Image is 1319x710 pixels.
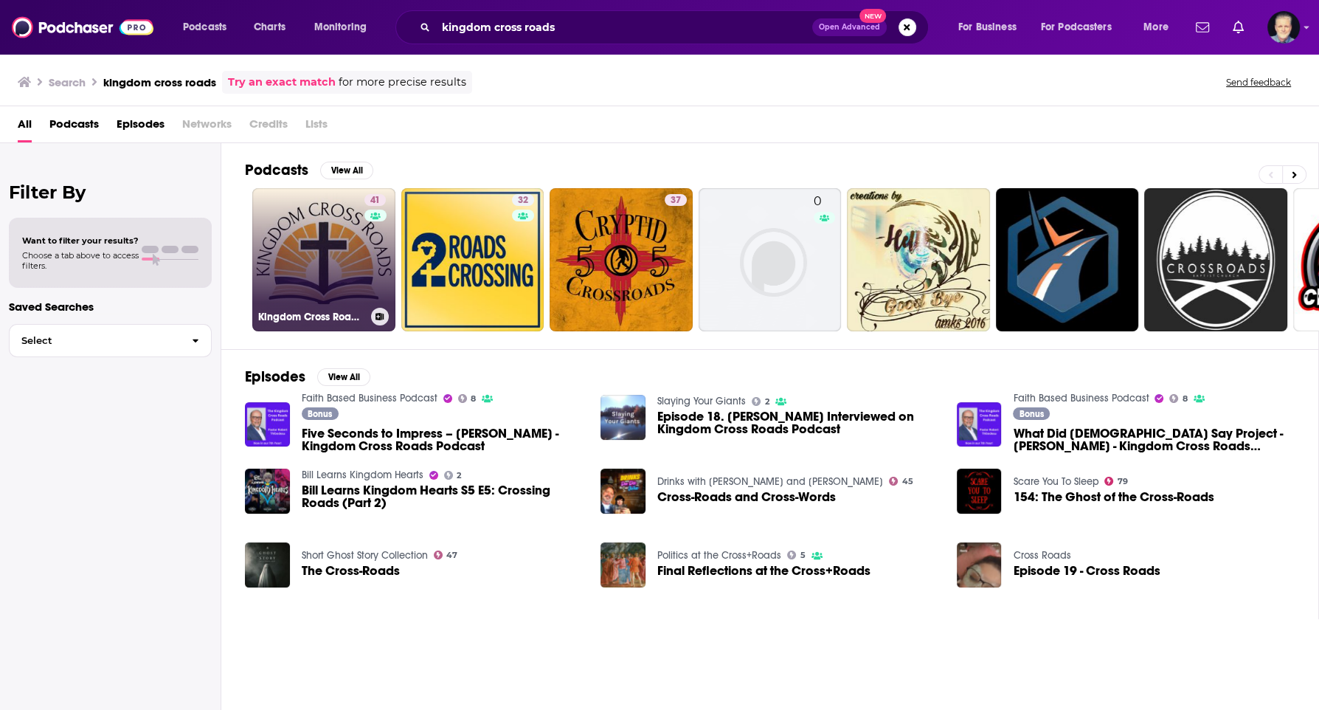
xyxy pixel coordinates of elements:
[1031,15,1133,39] button: open menu
[401,188,544,331] a: 32
[957,469,1002,514] a: 154: The Ghost of the Cross-Roads
[245,542,290,587] img: The Cross-Roads
[254,17,285,38] span: Charts
[446,552,457,559] span: 47
[444,471,462,480] a: 2
[117,112,165,142] a: Episodes
[471,396,476,402] span: 8
[957,542,1002,587] img: Episode 19 - Cross Roads
[1013,392,1149,404] a: Faith Based Business Podcast
[245,368,305,386] h2: Episodes
[305,112,328,142] span: Lists
[302,392,437,404] a: Faith Based Business Podcast
[765,399,769,405] span: 2
[1267,11,1300,44] button: Show profile menu
[657,410,939,435] span: Episode 18. [PERSON_NAME] Interviewed on Kingdom Cross Roads Podcast
[228,74,336,91] a: Try an exact match
[600,469,645,514] img: Cross-Roads and Cross-Words
[812,18,887,36] button: Open AdvancedNew
[302,565,400,577] a: The Cross-Roads
[957,402,1002,447] img: What Did Jesus Say Project - Terry Christian - Kingdom Cross Roads Podcast
[1267,11,1300,44] span: Logged in as JonesLiterary
[314,17,367,38] span: Monitoring
[1133,15,1187,39] button: open menu
[9,324,212,357] button: Select
[173,15,246,39] button: open menu
[1013,491,1214,503] a: 154: The Ghost of the Cross-Roads
[1227,15,1250,40] a: Show notifications dropdown
[550,188,693,331] a: 37
[1190,15,1215,40] a: Show notifications dropdown
[1183,396,1188,402] span: 8
[409,10,943,44] div: Search podcasts, credits, & more...
[317,368,370,386] button: View All
[458,394,477,403] a: 8
[671,193,681,208] span: 37
[22,250,139,271] span: Choose a tab above to access filters.
[819,24,880,31] span: Open Advanced
[436,15,812,39] input: Search podcasts, credits, & more...
[245,161,308,179] h2: Podcasts
[49,75,86,89] h3: Search
[1222,76,1295,89] button: Send feedback
[249,112,288,142] span: Credits
[183,17,226,38] span: Podcasts
[902,478,913,485] span: 45
[364,194,386,206] a: 41
[49,112,99,142] a: Podcasts
[370,193,380,208] span: 41
[1013,565,1160,577] a: Episode 19 - Cross Roads
[657,565,870,577] span: Final Reflections at the Cross+Roads
[787,551,806,559] a: 5
[302,484,584,509] a: Bill Learns Kingdom Hearts S5 E5: Crossing Roads (Part 2)
[1013,427,1295,452] span: What Did [DEMOGRAPHIC_DATA] Say Project - [PERSON_NAME] - Kingdom Cross Roads Podcast
[252,188,395,331] a: 41Kingdom Cross Roads Podcast
[9,300,212,314] p: Saved Searches
[12,13,153,41] img: Podchaser - Follow, Share and Rate Podcasts
[657,410,939,435] a: Episode 18. King David Interviewed on Kingdom Cross Roads Podcast
[339,74,466,91] span: for more precise results
[9,182,212,203] h2: Filter By
[699,188,842,331] a: 0
[308,410,332,418] span: Bonus
[657,491,836,503] a: Cross-Roads and Cross-Words
[182,112,232,142] span: Networks
[889,477,913,486] a: 45
[657,475,883,488] a: Drinks with John and Dee Dee
[1104,477,1128,486] a: 79
[1143,17,1169,38] span: More
[958,17,1017,38] span: For Business
[10,336,180,345] span: Select
[245,469,290,514] img: Bill Learns Kingdom Hearts S5 E5: Crossing Roads (Part 2)
[245,402,290,447] a: Five Seconds to Impress – Desiree Reed - Kingdom Cross Roads Podcast
[859,9,886,23] span: New
[302,469,423,481] a: Bill Learns Kingdom Hearts
[665,194,687,206] a: 37
[518,193,528,208] span: 32
[244,15,294,39] a: Charts
[434,551,458,559] a: 47
[22,235,139,246] span: Want to filter your results?
[1013,427,1295,452] a: What Did Jesus Say Project - Terry Christian - Kingdom Cross Roads Podcast
[320,162,373,179] button: View All
[1013,475,1098,488] a: Scare You To Sleep
[657,395,746,407] a: Slaying Your Giants
[18,112,32,142] a: All
[600,542,645,587] a: Final Reflections at the Cross+Roads
[600,395,645,440] img: Episode 18. King David Interviewed on Kingdom Cross Roads Podcast
[814,194,836,325] div: 0
[245,161,373,179] a: PodcastsView All
[457,472,461,479] span: 2
[1267,11,1300,44] img: User Profile
[258,311,365,323] h3: Kingdom Cross Roads Podcast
